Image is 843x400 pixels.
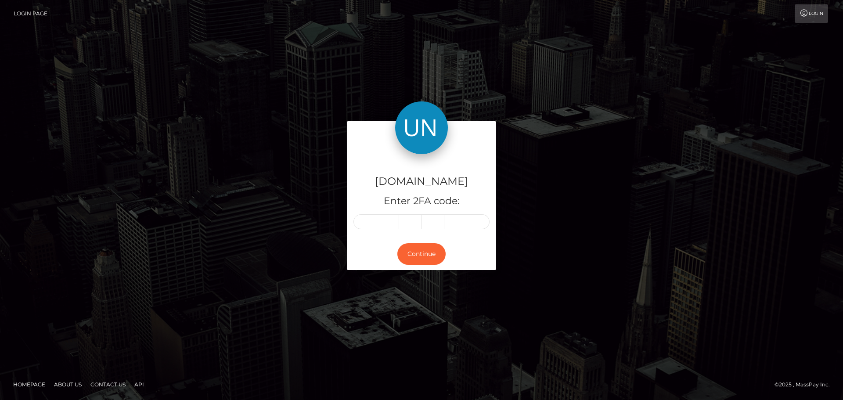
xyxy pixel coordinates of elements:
[50,378,85,391] a: About Us
[87,378,129,391] a: Contact Us
[395,101,448,154] img: Unlockt.me
[775,380,836,389] div: © 2025 , MassPay Inc.
[795,4,828,23] a: Login
[10,378,49,391] a: Homepage
[397,243,446,265] button: Continue
[131,378,148,391] a: API
[14,4,47,23] a: Login Page
[353,174,490,189] h4: [DOMAIN_NAME]
[353,195,490,208] h5: Enter 2FA code:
